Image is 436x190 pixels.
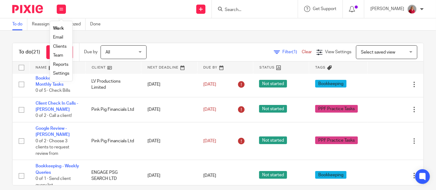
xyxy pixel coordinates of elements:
[12,5,43,13] img: Pixie
[325,50,351,54] span: View Settings
[203,139,216,143] span: [DATE]
[302,50,312,54] a: Clear
[53,71,69,76] a: Settings
[32,18,59,30] a: Reassigned
[203,107,216,112] span: [DATE]
[19,49,40,55] h1: To do
[36,101,78,112] a: Client Check In Calls - [PERSON_NAME]
[315,171,346,179] span: Bookkeeping
[90,18,105,30] a: Done
[53,26,64,31] a: Work
[36,164,79,174] a: Bookkeeping - Weekly Queries
[407,4,417,14] img: fd10cc094e9b0-100.png
[203,82,216,87] span: [DATE]
[36,76,64,87] a: Bookkeeping - Monthly Tasks
[53,35,63,39] a: Email
[315,105,358,113] span: PPF Practice Tasks
[141,97,197,122] td: [DATE]
[203,173,216,178] span: [DATE]
[84,49,98,55] p: Due by
[313,7,336,11] span: Get Support
[53,62,68,67] a: Reports
[64,18,86,30] a: Snoozed
[53,44,67,49] a: Clients
[370,6,404,12] p: [PERSON_NAME]
[361,50,395,54] span: Select saved view
[282,50,302,54] span: Filter
[259,105,287,113] span: Not started
[259,171,287,179] span: Not started
[315,66,326,69] span: Tags
[315,136,358,144] span: PPF Practice Tasks
[224,7,279,13] input: Search
[46,45,73,59] a: + Add task
[85,72,141,97] td: LV Productions Limited
[36,139,69,156] span: 0 of 2 · Choose 3 clients to request review from
[105,50,110,54] span: All
[259,80,287,88] span: Not started
[32,50,40,54] span: (21)
[85,122,141,160] td: Pink Pig Financials Ltd
[259,136,287,144] span: Not started
[315,80,346,88] span: Bookkeeping
[292,50,297,54] span: (1)
[12,18,27,30] a: To do
[36,126,70,137] a: Google Review - [PERSON_NAME]
[53,53,63,58] a: Team
[141,72,197,97] td: [DATE]
[36,177,71,187] span: 0 of 1 · Send client query list
[36,114,72,118] span: 0 of 2 · Call a client!
[85,97,141,122] td: Pink Pig Financials Ltd
[36,89,70,93] span: 0 of 5 · Check Bills
[141,122,197,160] td: [DATE]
